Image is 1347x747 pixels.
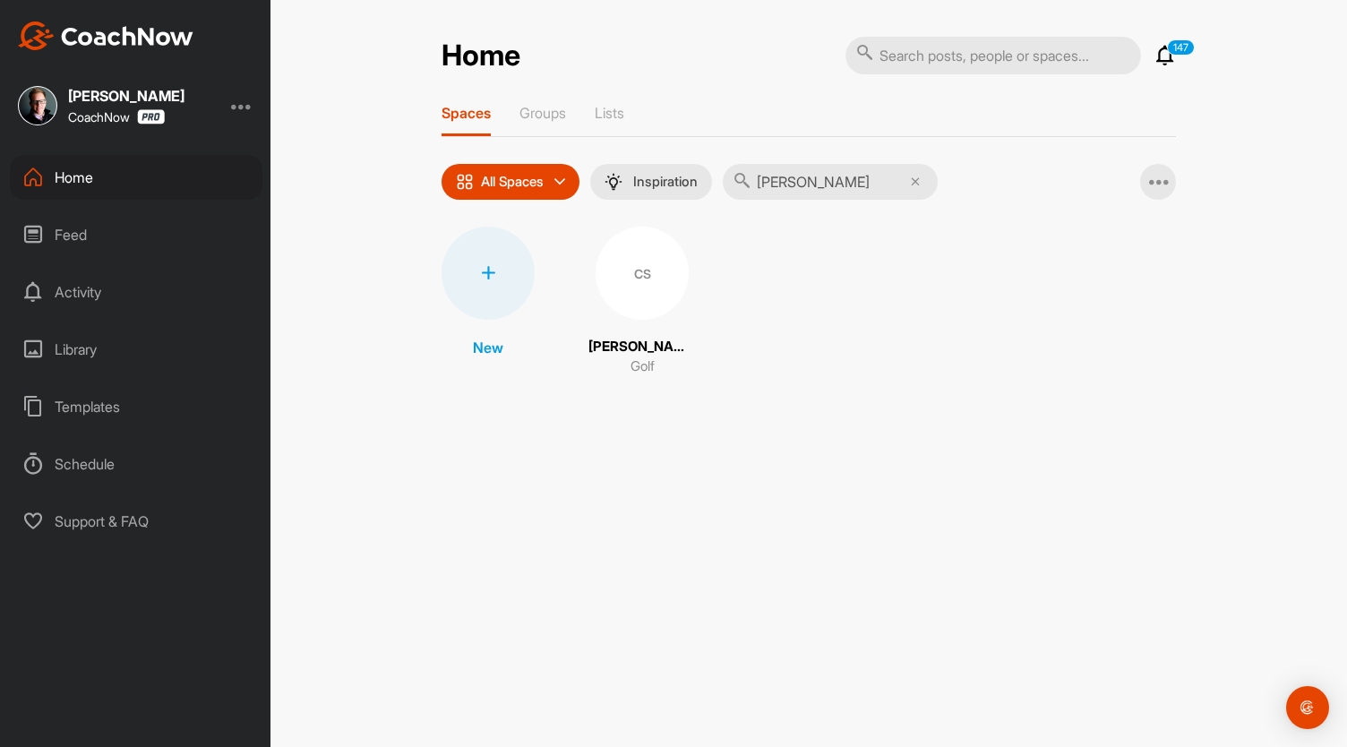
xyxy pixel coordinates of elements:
div: Open Intercom Messenger [1286,686,1329,729]
p: 147 [1167,39,1195,56]
input: Search posts, people or spaces... [845,37,1141,74]
img: CoachNow [18,21,193,50]
img: square_20b62fea31acd0f213c23be39da22987.jpg [18,86,57,125]
div: Schedule [10,442,262,486]
p: Golf [631,356,655,377]
a: CS[PERSON_NAME]Golf [588,227,696,377]
div: Activity [10,270,262,314]
h2: Home [442,39,520,73]
img: CoachNow Pro [137,109,165,124]
img: icon [456,173,474,191]
div: Library [10,327,262,372]
img: menuIcon [605,173,622,191]
p: All Spaces [481,175,544,189]
p: Lists [595,104,624,122]
div: [PERSON_NAME] [68,89,184,103]
p: New [473,337,503,358]
div: Home [10,155,262,200]
div: CoachNow [68,109,165,124]
div: CS [596,227,689,320]
p: Spaces [442,104,491,122]
input: Search... [723,164,938,200]
div: Feed [10,212,262,257]
p: [PERSON_NAME] [588,337,696,357]
p: Inspiration [633,175,698,189]
div: Templates [10,384,262,429]
p: Groups [519,104,566,122]
div: Support & FAQ [10,499,262,544]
